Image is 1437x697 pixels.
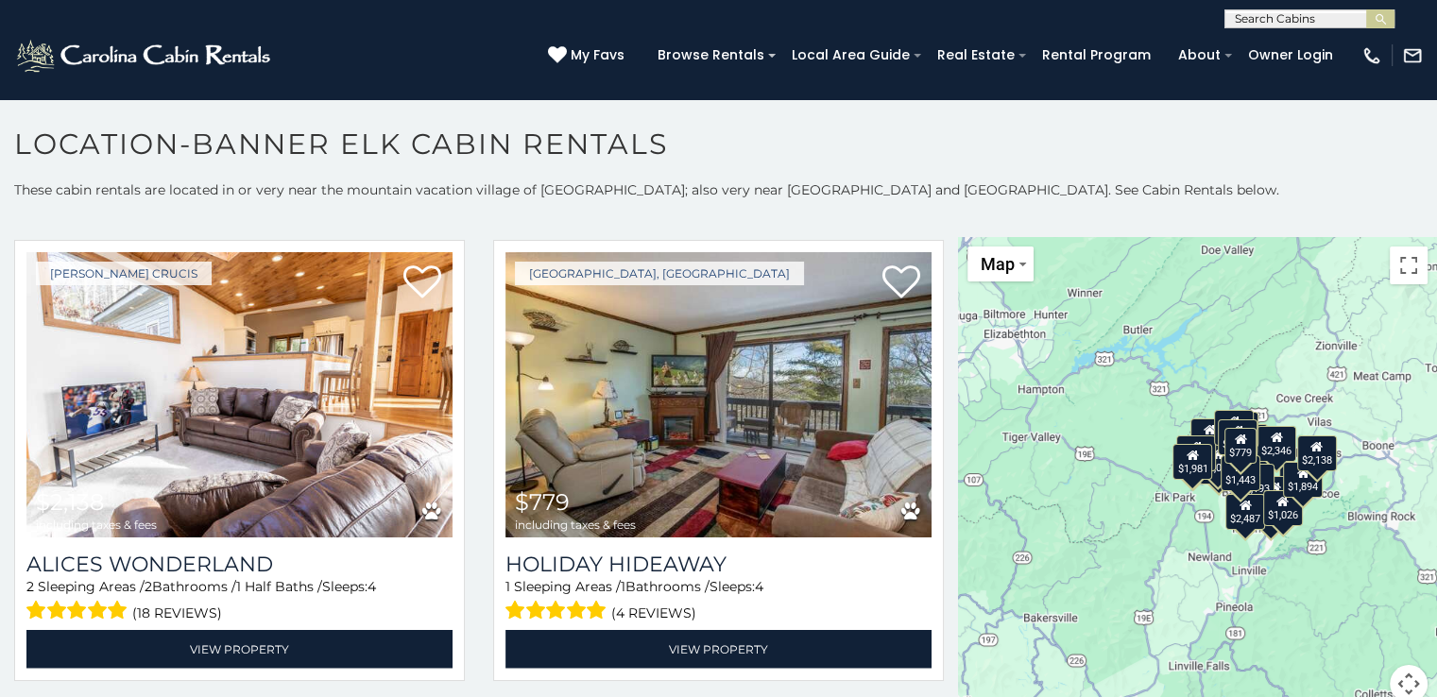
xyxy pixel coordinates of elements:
[26,252,453,537] a: Alices Wonderland $2,138 including taxes & fees
[403,263,441,303] a: Add to favorites
[1033,41,1160,70] a: Rental Program
[1176,434,1216,470] div: $1,142
[1189,417,1229,453] div: $2,390
[1239,41,1343,70] a: Owner Login
[26,252,453,537] img: Alices Wonderland
[621,578,625,595] span: 1
[1262,490,1302,526] div: $1,026
[548,45,629,66] a: My Favs
[26,630,453,669] a: View Property
[368,578,376,595] span: 4
[1256,425,1295,461] div: $2,346
[145,578,152,595] span: 2
[14,37,276,75] img: White-1-2.png
[882,263,920,303] a: Add to favorites
[1217,418,1257,454] div: $1,757
[1213,409,1253,445] div: $1,027
[1198,449,1238,484] div: $1,622
[26,578,34,595] span: 2
[515,518,636,531] span: including taxes & fees
[505,578,510,595] span: 1
[1402,45,1423,66] img: mail-regular-white.png
[611,601,696,625] span: (4 reviews)
[928,41,1024,70] a: Real Estate
[505,252,932,537] a: Holiday Hideaway $779 including taxes & fees
[1225,494,1265,530] div: $2,487
[755,578,763,595] span: 4
[1361,45,1382,66] img: phone-regular-white.png
[1234,463,1274,499] div: $4,193
[1296,434,1336,470] div: $2,138
[515,488,570,516] span: $779
[505,630,932,669] a: View Property
[505,577,932,625] div: Sleeping Areas / Bathrooms / Sleeps:
[505,252,932,537] img: Holiday Hideaway
[36,518,157,531] span: including taxes & fees
[571,45,624,65] span: My Favs
[1283,461,1323,497] div: $1,894
[36,262,212,285] a: [PERSON_NAME] Crucis
[1220,454,1259,490] div: $1,443
[1224,428,1257,464] div: $779
[1197,442,1237,478] div: $2,009
[1218,411,1257,447] div: $2,384
[1251,493,1291,529] div: $1,806
[648,41,774,70] a: Browse Rentals
[981,254,1015,274] span: Map
[515,262,804,285] a: [GEOGRAPHIC_DATA], [GEOGRAPHIC_DATA]
[782,41,919,70] a: Local Area Guide
[132,601,222,625] span: (18 reviews)
[505,552,932,577] a: Holiday Hideaway
[236,578,322,595] span: 1 Half Baths /
[1172,444,1212,480] div: $1,981
[1390,246,1428,284] button: Toggle fullscreen view
[26,552,453,577] a: Alices Wonderland
[26,577,453,625] div: Sleeping Areas / Bathrooms / Sleeps:
[36,488,104,516] span: $2,138
[1169,41,1230,70] a: About
[967,246,1034,281] button: Change map style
